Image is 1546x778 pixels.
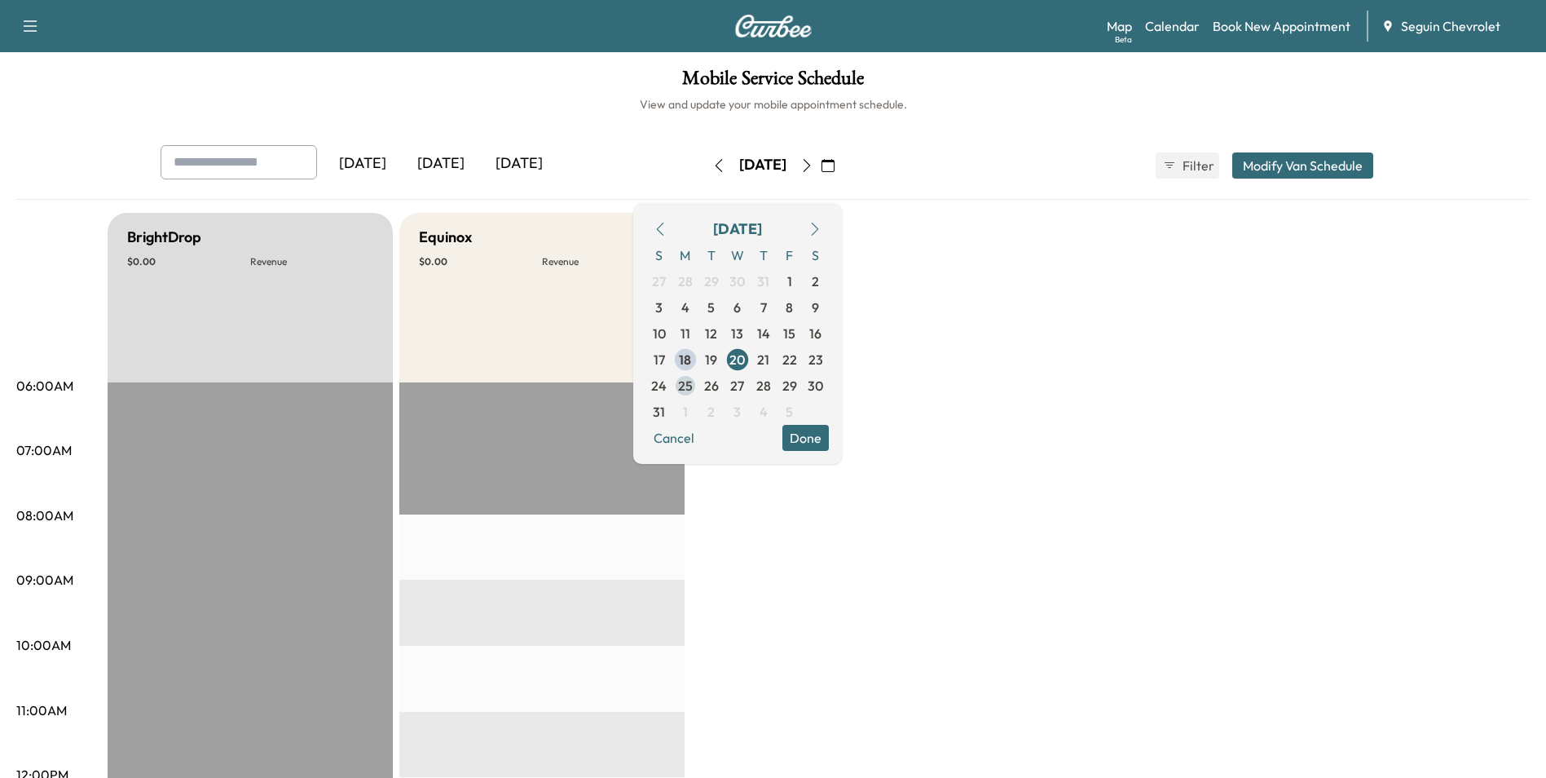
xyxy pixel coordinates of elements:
[1156,153,1219,179] button: Filter
[678,376,693,396] span: 25
[733,298,741,317] span: 6
[698,242,725,268] span: T
[653,324,666,343] span: 10
[16,570,73,590] p: 09:00AM
[751,242,777,268] span: T
[480,145,558,183] div: [DATE]
[16,96,1530,113] h6: View and update your mobile appointment schedule.
[646,242,672,268] span: S
[704,272,719,291] span: 29
[812,272,819,291] span: 2
[419,226,472,249] h5: Equinox
[652,272,666,291] span: 27
[654,350,665,369] span: 17
[651,376,667,396] span: 24
[646,425,702,451] button: Cancel
[127,226,201,249] h5: BrightDrop
[730,376,744,396] span: 27
[1183,156,1212,175] span: Filter
[739,155,786,175] div: [DATE]
[16,701,67,720] p: 11:00AM
[127,255,250,268] p: $ 0.00
[760,298,767,317] span: 7
[402,145,480,183] div: [DATE]
[783,324,795,343] span: 15
[734,15,813,38] img: Curbee Logo
[1107,16,1132,36] a: MapBeta
[679,350,691,369] span: 18
[681,324,690,343] span: 11
[1115,33,1132,46] div: Beta
[809,324,821,343] span: 16
[16,376,73,396] p: 06:00AM
[324,145,402,183] div: [DATE]
[729,350,745,369] span: 20
[757,272,769,291] span: 31
[808,376,823,396] span: 30
[250,255,373,268] p: Revenue
[803,242,829,268] span: S
[1213,16,1350,36] a: Book New Appointment
[678,272,693,291] span: 28
[419,255,542,268] p: $ 0.00
[16,635,71,655] p: 10:00AM
[731,324,743,343] span: 13
[782,376,797,396] span: 29
[672,242,698,268] span: M
[1232,153,1373,179] button: Modify Van Schedule
[707,298,715,317] span: 5
[786,402,793,422] span: 5
[787,272,792,291] span: 1
[757,324,770,343] span: 14
[760,402,768,422] span: 4
[16,506,73,525] p: 08:00AM
[705,324,717,343] span: 12
[704,376,719,396] span: 26
[733,402,741,422] span: 3
[777,242,803,268] span: F
[1145,16,1200,36] a: Calendar
[782,425,829,451] button: Done
[655,298,663,317] span: 3
[681,298,689,317] span: 4
[782,350,797,369] span: 22
[729,272,745,291] span: 30
[756,376,771,396] span: 28
[707,402,715,422] span: 2
[653,402,665,422] span: 31
[705,350,717,369] span: 19
[16,440,72,460] p: 07:00AM
[713,218,762,241] div: [DATE]
[812,298,819,317] span: 9
[786,298,793,317] span: 8
[725,242,751,268] span: W
[1401,16,1500,36] span: Seguin Chevrolet
[16,69,1530,96] h1: Mobile Service Schedule
[808,350,823,369] span: 23
[757,350,769,369] span: 21
[542,255,665,268] p: Revenue
[683,402,688,422] span: 1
